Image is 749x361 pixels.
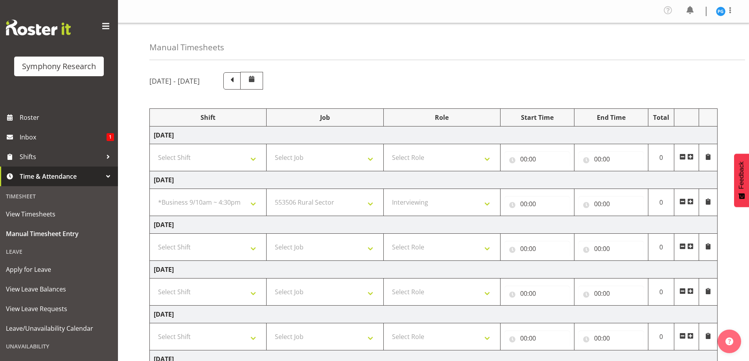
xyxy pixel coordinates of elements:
[154,113,262,122] div: Shift
[2,279,116,299] a: View Leave Balances
[150,171,718,189] td: [DATE]
[22,60,96,72] div: Symphony Research
[20,131,107,143] span: Inbox
[578,151,644,167] input: Click to select...
[150,306,718,323] td: [DATE]
[2,338,116,354] div: Unavailability
[6,323,112,334] span: Leave/Unavailability Calendar
[734,154,749,207] button: Feedback - Show survey
[578,241,644,257] input: Click to select...
[6,208,112,220] span: View Timesheets
[738,161,745,189] span: Feedback
[504,286,570,301] input: Click to select...
[578,330,644,346] input: Click to select...
[504,330,570,346] input: Click to select...
[20,170,102,182] span: Time & Attendance
[504,113,570,122] div: Start Time
[578,113,644,122] div: End Time
[20,151,102,163] span: Shifts
[504,241,570,257] input: Click to select...
[6,20,71,35] img: Rosterit website logo
[107,133,114,141] span: 1
[2,224,116,244] a: Manual Timesheet Entry
[652,113,670,122] div: Total
[648,234,674,261] td: 0
[150,216,718,234] td: [DATE]
[648,279,674,306] td: 0
[388,113,496,122] div: Role
[6,264,112,275] span: Apply for Leave
[6,283,112,295] span: View Leave Balances
[150,261,718,279] td: [DATE]
[2,204,116,224] a: View Timesheets
[504,151,570,167] input: Click to select...
[2,188,116,204] div: Timesheet
[2,260,116,279] a: Apply for Leave
[149,43,224,52] h4: Manual Timesheets
[2,299,116,319] a: View Leave Requests
[648,189,674,216] td: 0
[6,228,112,240] span: Manual Timesheet Entry
[716,7,725,16] img: patricia-gilmour9541.jpg
[2,319,116,338] a: Leave/Unavailability Calendar
[2,244,116,260] div: Leave
[20,112,114,123] span: Roster
[271,113,379,122] div: Job
[648,144,674,171] td: 0
[578,196,644,212] input: Click to select...
[150,126,718,144] td: [DATE]
[149,77,200,85] h5: [DATE] - [DATE]
[725,337,733,345] img: help-xxl-2.png
[578,286,644,301] input: Click to select...
[6,303,112,315] span: View Leave Requests
[648,323,674,350] td: 0
[504,196,570,212] input: Click to select...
